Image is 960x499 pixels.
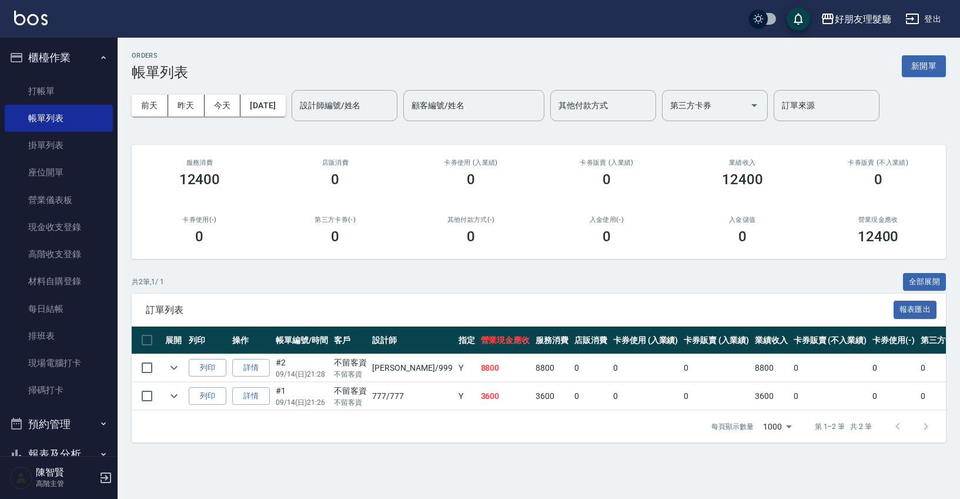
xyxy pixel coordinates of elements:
a: 排班表 [5,322,113,350]
p: 高階主管 [36,478,96,489]
button: expand row [165,359,183,377]
td: 8800 [752,354,791,382]
p: 第 1–2 筆 共 2 筆 [815,421,872,432]
p: 每頁顯示數量 [711,421,754,432]
button: 全部展開 [903,273,946,291]
a: 高階收支登錄 [5,241,113,268]
td: 3600 [478,382,533,410]
button: 新開單 [902,55,946,77]
h3: 0 [738,228,747,245]
th: 指定 [456,327,478,354]
h3: 12400 [179,171,220,188]
td: 0 [610,354,681,382]
td: #1 [273,382,331,410]
td: 3600 [533,382,571,410]
div: 不留客資 [334,357,367,369]
div: 1000 [758,411,796,443]
h3: 0 [603,171,611,188]
h2: 入金使用(-) [553,216,660,224]
a: 報表匯出 [894,304,937,315]
h3: 0 [467,171,475,188]
a: 座位開單 [5,159,113,186]
p: 不留客資 [334,397,367,408]
h2: 業績收入 [688,159,796,167]
h2: 卡券使用 (入業績) [417,159,525,167]
td: Y [456,354,478,382]
th: 卡券販賣 (入業績) [681,327,752,354]
td: 0 [791,354,869,382]
td: 3600 [752,382,791,410]
td: 0 [869,382,918,410]
th: 客戶 [331,327,370,354]
a: 掃碼打卡 [5,377,113,404]
h3: 0 [195,228,203,245]
h3: 0 [603,228,611,245]
td: 0 [869,354,918,382]
td: 0 [681,354,752,382]
h2: 卡券販賣 (不入業績) [824,159,932,167]
h3: 0 [331,228,339,245]
h3: 12400 [858,228,899,245]
a: 材料自購登錄 [5,268,113,295]
td: #2 [273,354,331,382]
a: 現場電腦打卡 [5,350,113,377]
th: 設計師 [369,327,455,354]
p: 共 2 筆, 1 / 1 [132,277,164,287]
h2: 入金儲值 [688,216,796,224]
a: 新開單 [902,60,946,71]
button: 櫃檯作業 [5,42,113,73]
td: 777 /777 [369,382,455,410]
td: 8800 [478,354,533,382]
h3: 0 [874,171,882,188]
h2: ORDERS [132,52,188,59]
a: 打帳單 [5,78,113,105]
td: 0 [571,382,610,410]
h2: 卡券使用(-) [146,216,253,224]
button: 今天 [205,95,241,117]
th: 卡券使用 (入業績) [610,327,681,354]
th: 營業現金應收 [478,327,533,354]
div: 好朋友理髮廳 [835,12,891,26]
button: 預約管理 [5,409,113,440]
a: 帳單列表 [5,105,113,132]
h3: 12400 [722,171,763,188]
span: 訂單列表 [146,304,894,316]
th: 服務消費 [533,327,571,354]
td: [PERSON_NAME] /999 [369,354,455,382]
td: 0 [681,382,752,410]
a: 詳情 [232,359,270,377]
div: 不留客資 [334,385,367,397]
a: 每日結帳 [5,295,113,322]
img: Logo [14,11,48,25]
button: Open [745,96,764,115]
h2: 店販消費 [282,159,389,167]
a: 詳情 [232,387,270,405]
th: 卡券使用(-) [869,327,918,354]
img: Person [9,466,33,490]
p: 不留客資 [334,369,367,380]
button: 報表及分析 [5,439,113,470]
a: 掛單列表 [5,132,113,159]
h5: 陳智賢 [36,467,96,478]
td: 8800 [533,354,571,382]
h2: 營業現金應收 [824,216,932,224]
h2: 其他付款方式(-) [417,216,525,224]
th: 操作 [229,327,273,354]
th: 展開 [162,327,186,354]
button: 列印 [189,387,226,405]
th: 店販消費 [571,327,610,354]
h2: 卡券販賣 (入業績) [553,159,660,167]
p: 09/14 (日) 21:28 [276,369,328,380]
button: 登出 [901,8,946,30]
h3: 0 [467,228,475,245]
button: save [787,7,810,31]
td: 0 [791,382,869,410]
a: 營業儀表板 [5,187,113,214]
th: 業績收入 [752,327,791,354]
th: 卡券販賣 (不入業績) [791,327,869,354]
button: [DATE] [240,95,285,117]
td: 0 [571,354,610,382]
button: 前天 [132,95,168,117]
h3: 0 [331,171,339,188]
th: 帳單編號/時間 [273,327,331,354]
